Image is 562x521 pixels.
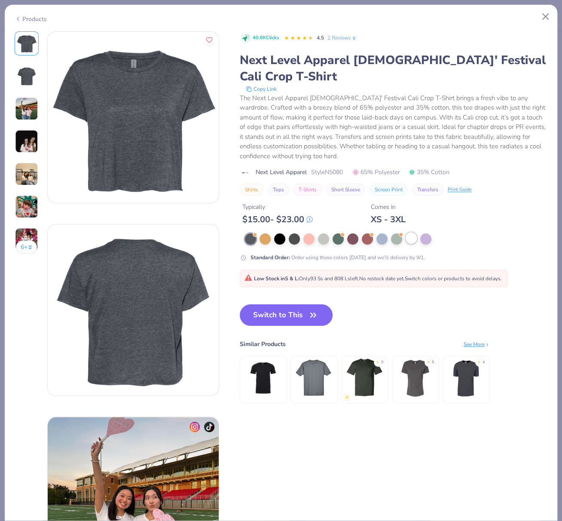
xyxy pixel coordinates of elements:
img: Shaka Wear Adult Max Heavyweight T-Shirt [446,358,486,398]
button: copy to clipboard [243,85,279,93]
button: T-Shirts [293,184,322,196]
div: Products [15,15,47,24]
div: 4 [483,359,485,365]
img: User generated content [15,130,38,153]
span: 65% Polyester [352,168,400,177]
div: Next Level Apparel [DEMOGRAPHIC_DATA]' Festival Cali Crop T-Shirt [240,52,548,85]
div: 4.5 Stars [284,31,313,45]
img: User generated content [15,162,38,186]
div: Typically [242,202,313,211]
button: Switch to This [240,304,333,326]
div: Print Guide [448,186,472,193]
div: XS - 3XL [371,214,406,225]
img: newest.gif [344,395,349,400]
div: $ 15.00 - $ 23.00 [242,214,313,225]
img: tiktok-icon.png [204,422,214,432]
strong: Standard Order : [250,254,290,261]
img: Gildan Adult 5.5 oz., 50/50 Pocket T-Shirt [344,358,385,398]
span: 35% Cotton [409,168,449,177]
div: ★ [376,359,379,363]
img: User generated content [15,195,38,218]
div: Order using these colors [DATE] and we’ll delivery by 9/1. [250,254,425,261]
img: Front [16,33,37,54]
img: brand logo [240,169,251,176]
img: Next Level Men's Sueded Crew [243,358,284,398]
div: Similar Products [240,340,286,349]
img: Back [16,66,37,86]
div: See More [464,340,490,348]
button: Like [204,34,215,46]
button: Tops [268,184,289,196]
strong: Low Stock in S & L : [254,275,299,282]
span: Only 93 Ss and 808 Ls left. Switch colors or products to avoid delays. [244,275,502,282]
button: Shirts [240,184,263,196]
img: Back [48,224,219,395]
div: ★ [477,359,481,363]
div: 5 [381,359,383,365]
button: Screen Print [370,184,408,196]
div: Comes In [371,202,406,211]
div: 5 [432,359,434,365]
span: No restock date yet. [359,275,405,282]
div: The Next Level Apparel [DEMOGRAPHIC_DATA]' Festival Cali Crop T-Shirt brings a fresh vibe to any ... [240,93,548,161]
span: 40.6K Clicks [253,34,279,42]
img: User generated content [15,228,38,251]
a: 2 Reviews [327,34,357,42]
img: Front [48,32,219,203]
img: UltraClub Men's Cool & Dry Sport Performance Interlock T-Shirt [293,358,334,398]
button: 6+ [16,241,37,254]
img: Bella + Canvas Ladies' Relaxed Jersey Short-Sleeve T-Shirt [395,358,436,398]
button: Transfers [412,184,443,196]
span: Next Level Apparel [256,168,307,177]
span: 4.5 [317,34,324,41]
div: ★ [427,359,430,363]
button: Short Sleeve [326,184,365,196]
span: Style N5080 [311,168,343,177]
img: User generated content [15,97,38,120]
button: Close [538,9,554,25]
img: insta-icon.png [189,422,200,432]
